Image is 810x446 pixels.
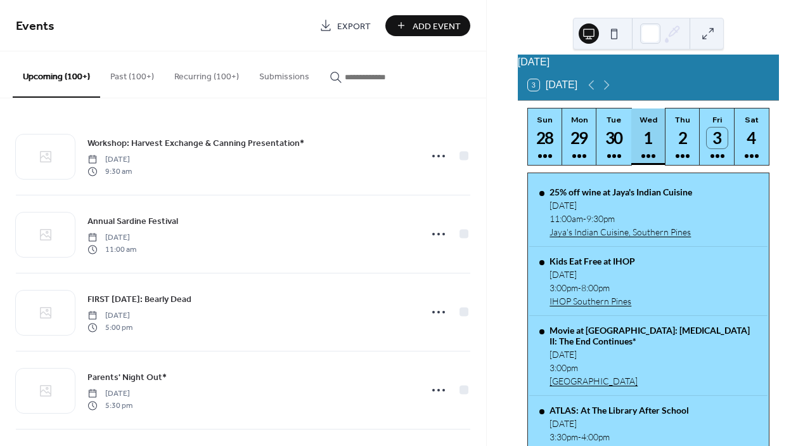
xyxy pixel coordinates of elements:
[87,400,132,411] span: 5:30 pm
[578,282,581,293] span: -
[385,15,470,36] button: Add Event
[600,115,627,124] div: Tue
[87,214,178,228] a: Annual Sardine Festival
[518,55,779,70] div: [DATE]
[735,108,769,165] button: Sat4
[87,293,191,306] span: FIRST [DATE]: Bearly Dead
[87,310,132,322] span: [DATE]
[550,256,635,266] div: Kids Eat Free at IHOP
[631,108,665,165] button: Wed1
[87,137,304,150] span: Workshop: Harvest Exchange & Canning Presentation*
[562,108,596,165] button: Mon29
[16,14,55,39] span: Events
[550,376,757,386] a: [GEOGRAPHIC_DATA]
[413,20,461,33] span: Add Event
[603,128,624,148] div: 30
[87,292,191,306] a: FIRST [DATE]: Bearly Dead
[310,15,380,36] a: Export
[87,370,167,384] a: Parents' Night Out*
[87,166,132,177] span: 9:30 am
[550,431,578,442] span: 3:30pm
[87,322,132,333] span: 5:00 pm
[87,244,136,255] span: 11:00 am
[550,187,692,197] div: 25% off wine at Jaya's Indian Cuisine
[164,51,249,96] button: Recurring (100+)
[672,128,693,148] div: 2
[524,76,582,94] button: 3[DATE]
[569,128,590,148] div: 29
[583,213,586,224] span: -
[87,371,167,384] span: Parents' Night Out*
[581,282,610,293] span: 8:00pm
[665,108,700,165] button: Thu2
[100,51,164,96] button: Past (100+)
[707,128,728,148] div: 3
[596,108,631,165] button: Tue30
[550,269,635,280] div: [DATE]
[566,115,593,124] div: Mon
[550,405,757,416] div: ATLAS: At The Library After School
[535,128,556,148] div: 28
[337,20,371,33] span: Export
[550,200,692,211] div: [DATE]
[528,108,562,165] button: Sun28
[581,431,610,442] span: 4:00pm
[635,115,662,124] div: Wed
[550,226,692,237] a: Jaya's Indian Cuisine, Southern Pines
[550,213,583,224] span: 11:00am
[13,51,100,98] button: Upcoming (100+)
[550,418,757,429] div: [DATE]
[586,213,615,224] span: 9:30pm
[550,325,757,346] div: Movie at [GEOGRAPHIC_DATA]: [MEDICAL_DATA] II: The End Continues*
[704,115,730,124] div: Fri
[87,232,136,244] span: [DATE]
[532,115,558,124] div: Sun
[550,296,635,306] a: IHOP Southern Pines
[638,128,659,148] div: 1
[87,215,178,228] span: Annual Sardine Festival
[550,349,757,360] div: [DATE]
[87,154,132,166] span: [DATE]
[700,108,734,165] button: Fri3
[578,431,581,442] span: -
[249,51,319,96] button: Submissions
[87,388,132,400] span: [DATE]
[550,282,578,293] span: 3:00pm
[550,362,757,373] div: 3:00pm
[669,115,696,124] div: Thu
[87,136,304,150] a: Workshop: Harvest Exchange & Canning Presentation*
[742,128,762,148] div: 4
[738,115,765,124] div: Sat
